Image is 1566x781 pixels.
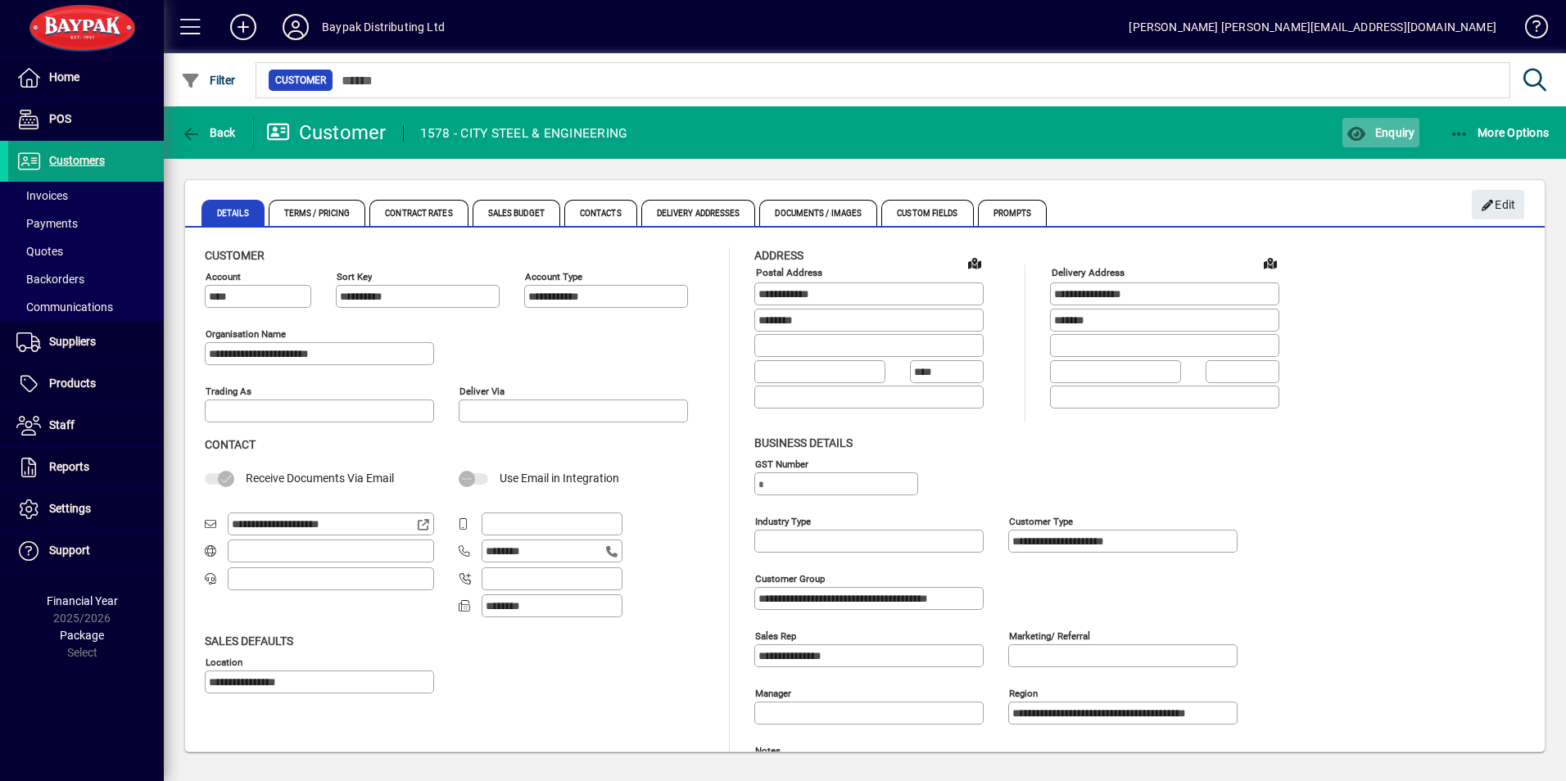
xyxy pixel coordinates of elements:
span: Suppliers [49,335,96,348]
span: Package [60,629,104,642]
mat-label: Location [206,656,242,667]
button: More Options [1446,118,1554,147]
mat-label: Account [206,271,241,282]
span: Back [181,126,236,139]
a: Knowledge Base [1513,3,1546,56]
span: Customer [205,249,265,262]
span: Staff [49,418,75,431]
a: Communications [8,293,164,321]
span: More Options [1450,126,1550,139]
span: Documents / Images [759,200,877,226]
a: POS [8,99,164,140]
mat-label: Manager [755,687,791,698]
span: Products [49,377,96,390]
span: Terms / Pricing [269,200,366,226]
a: Invoices [8,182,164,210]
mat-label: Sort key [337,271,372,282]
span: POS [49,112,71,125]
span: Financial Year [47,594,118,607]
span: Business details [754,436,853,449]
button: Edit [1472,190,1524,219]
span: Enquiry [1346,126,1414,139]
button: Profile [269,12,322,42]
span: Prompts [978,200,1048,226]
mat-label: Industry type [755,515,811,526]
span: Contact [205,438,256,451]
a: View on map [1257,250,1283,276]
button: Add [217,12,269,42]
span: Filter [181,74,236,87]
mat-label: Account Type [525,271,582,282]
mat-label: GST Number [755,458,808,469]
span: Customer [275,72,326,88]
button: Filter [177,65,240,95]
span: Invoices [16,189,68,202]
button: Enquiry [1342,118,1419,147]
mat-label: Deliver via [459,386,505,397]
div: Customer [266,120,387,146]
a: View on map [962,250,988,276]
span: Settings [49,502,91,515]
mat-label: Customer group [755,572,825,584]
span: Support [49,544,90,557]
span: Use Email in Integration [500,472,619,485]
span: Home [49,70,79,84]
mat-label: Region [1009,687,1038,698]
a: Backorders [8,265,164,293]
mat-label: Customer type [1009,515,1073,526]
span: Receive Documents Via Email [246,472,394,485]
div: [PERSON_NAME] [PERSON_NAME][EMAIL_ADDRESS][DOMAIN_NAME] [1129,14,1496,40]
a: Staff [8,405,164,446]
mat-label: Trading as [206,386,251,397]
span: Edit [1481,192,1516,219]
span: Delivery Addresses [641,200,756,226]
span: Details [201,200,265,226]
mat-label: Organisation name [206,328,286,340]
span: Communications [16,300,113,314]
a: Settings [8,489,164,530]
span: Payments [16,217,78,230]
span: Reports [49,460,89,473]
a: Quotes [8,237,164,265]
span: Sales Budget [473,200,560,226]
span: Backorders [16,273,84,286]
div: Baypak Distributing Ltd [322,14,445,40]
mat-label: Notes [755,744,781,756]
a: Suppliers [8,322,164,363]
span: Quotes [16,245,63,258]
span: Contacts [564,200,637,226]
a: Payments [8,210,164,237]
app-page-header-button: Back [164,118,254,147]
a: Products [8,363,164,404]
div: 1578 - CITY STEEL & ENGINEERING [420,120,628,147]
mat-label: Marketing/ Referral [1009,630,1090,641]
a: Support [8,530,164,571]
a: Reports [8,447,164,488]
mat-label: Sales rep [755,630,796,641]
span: Sales defaults [205,634,293,648]
span: Custom Fields [881,200,973,226]
a: Home [8,57,164,98]
span: Address [754,249,803,262]
span: Contract Rates [369,200,468,226]
button: Back [177,118,240,147]
span: Customers [49,154,105,167]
